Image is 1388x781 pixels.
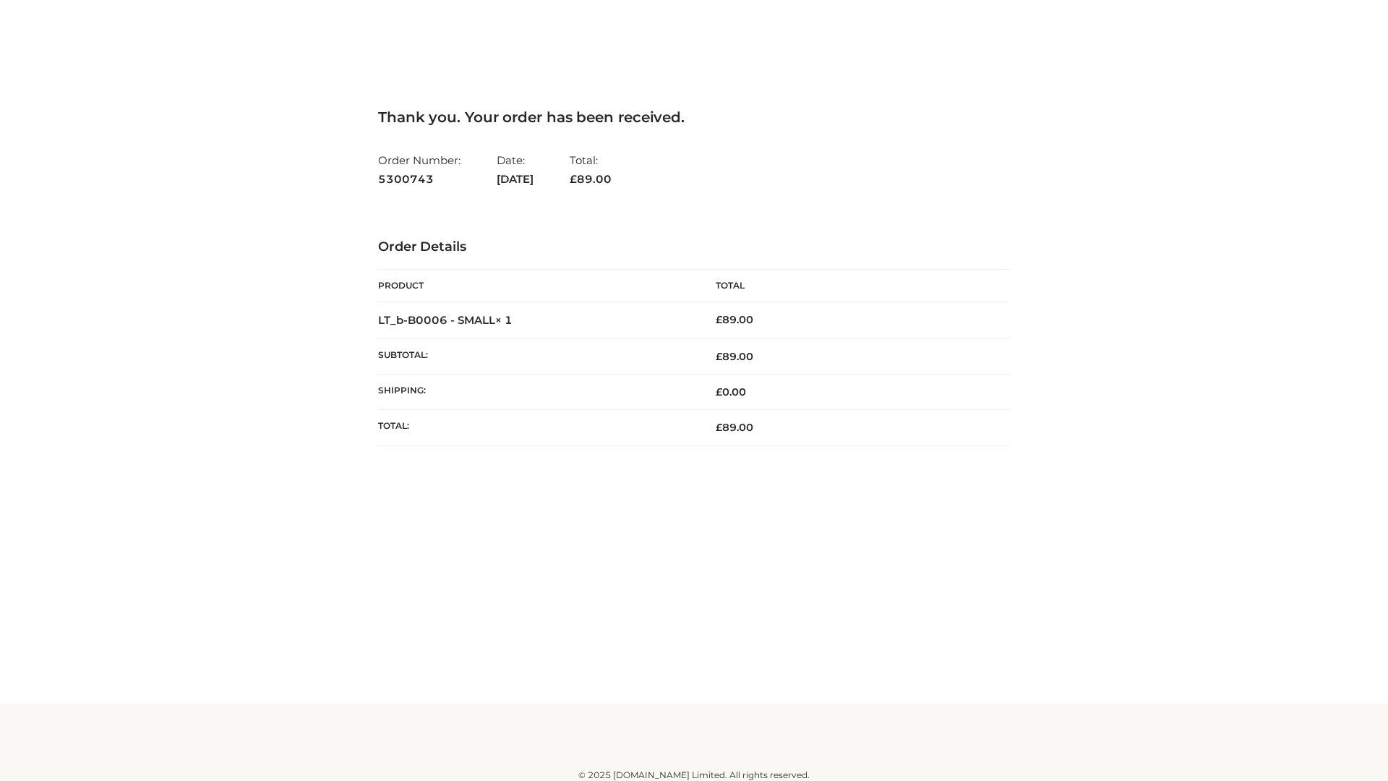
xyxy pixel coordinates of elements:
[716,421,722,434] span: £
[378,270,694,302] th: Product
[497,148,534,192] li: Date:
[378,410,694,445] th: Total:
[716,350,722,363] span: £
[716,350,753,363] span: 89.00
[716,385,722,398] span: £
[378,148,460,192] li: Order Number:
[694,270,1010,302] th: Total
[570,172,612,186] span: 89.00
[497,170,534,189] strong: [DATE]
[378,108,1010,126] h3: Thank you. Your order has been received.
[570,172,577,186] span: £
[378,338,694,374] th: Subtotal:
[378,170,460,189] strong: 5300743
[378,313,513,327] strong: LT_b-B0006 - SMALL
[716,313,722,326] span: £
[716,313,753,326] bdi: 89.00
[378,239,1010,255] h3: Order Details
[716,421,753,434] span: 89.00
[570,148,612,192] li: Total:
[716,385,746,398] bdi: 0.00
[378,375,694,410] th: Shipping:
[495,313,513,327] strong: × 1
